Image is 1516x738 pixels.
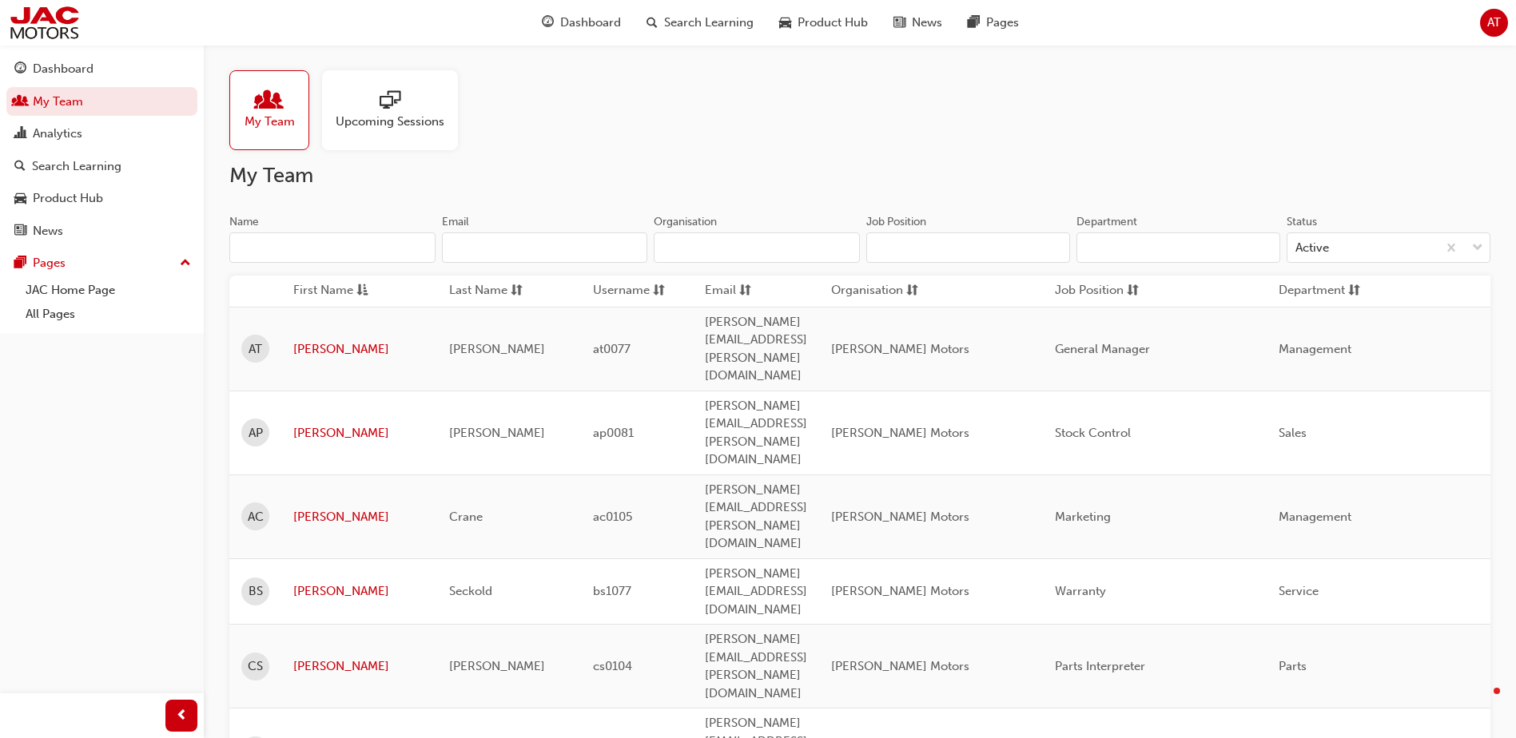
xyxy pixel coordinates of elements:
[259,90,280,113] span: people-icon
[1279,584,1319,598] span: Service
[293,657,425,676] a: [PERSON_NAME]
[442,232,648,263] input: Email
[14,62,26,77] span: guage-icon
[986,14,1019,32] span: Pages
[6,87,197,117] a: My Team
[634,6,766,39] a: search-iconSearch Learning
[593,426,634,440] span: ap0081
[449,510,483,524] span: Crane
[831,342,969,356] span: [PERSON_NAME] Motors
[33,60,94,78] div: Dashboard
[249,424,263,442] span: AP
[1055,342,1150,356] span: General Manager
[654,214,717,230] div: Organisation
[449,281,507,301] span: Last Name
[705,632,807,700] span: [PERSON_NAME][EMAIL_ADDRESS][PERSON_NAME][DOMAIN_NAME]
[6,152,197,181] a: Search Learning
[33,222,63,240] div: News
[32,157,121,176] div: Search Learning
[1487,14,1501,32] span: AT
[831,584,969,598] span: [PERSON_NAME] Motors
[449,584,492,598] span: Seckold
[912,14,942,32] span: News
[449,426,545,440] span: [PERSON_NAME]
[449,342,545,356] span: [PERSON_NAME]
[906,281,918,301] span: sorting-icon
[1055,584,1106,598] span: Warranty
[705,399,807,467] span: [PERSON_NAME][EMAIL_ADDRESS][PERSON_NAME][DOMAIN_NAME]
[739,281,751,301] span: sorting-icon
[293,582,425,601] a: [PERSON_NAME]
[593,281,681,301] button: Usernamesorting-icon
[8,5,81,41] img: jac-portal
[449,659,545,673] span: [PERSON_NAME]
[866,214,926,230] div: Job Position
[705,281,736,301] span: Email
[1287,214,1317,230] div: Status
[647,13,658,33] span: search-icon
[1279,659,1307,673] span: Parts
[831,281,919,301] button: Organisationsorting-icon
[293,281,381,301] button: First Nameasc-icon
[229,214,259,230] div: Name
[968,13,980,33] span: pages-icon
[529,6,634,39] a: guage-iconDashboard
[1480,9,1508,37] button: AT
[14,256,26,271] span: pages-icon
[542,13,554,33] span: guage-icon
[6,54,197,84] a: Dashboard
[593,342,631,356] span: at0077
[293,281,353,301] span: First Name
[229,163,1490,188] h2: My Team
[293,340,425,359] a: [PERSON_NAME]
[14,224,26,239] span: news-icon
[245,113,295,131] span: My Team
[593,659,632,673] span: cs0104
[1127,281,1139,301] span: sorting-icon
[229,70,322,150] a: My Team
[6,119,197,149] a: Analytics
[560,14,621,32] span: Dashboard
[14,95,26,109] span: people-icon
[593,510,632,524] span: ac0105
[866,232,1070,263] input: Job Position
[442,214,469,230] div: Email
[1295,239,1329,257] div: Active
[449,281,537,301] button: Last Namesorting-icon
[293,424,425,442] a: [PERSON_NAME]
[1076,232,1280,263] input: Department
[831,510,969,524] span: [PERSON_NAME] Motors
[322,70,471,150] a: Upcoming Sessions
[1055,426,1131,440] span: Stock Control
[654,232,860,263] input: Organisation
[1076,214,1137,230] div: Department
[19,278,197,303] a: JAC Home Page
[6,248,197,278] button: Pages
[664,14,754,32] span: Search Learning
[6,184,197,213] a: Product Hub
[831,281,903,301] span: Organisation
[1055,281,1143,301] button: Job Positionsorting-icon
[1279,281,1345,301] span: Department
[14,160,26,174] span: search-icon
[1055,281,1124,301] span: Job Position
[798,14,868,32] span: Product Hub
[336,113,444,131] span: Upcoming Sessions
[180,253,191,274] span: up-icon
[705,315,807,383] span: [PERSON_NAME][EMAIL_ADDRESS][PERSON_NAME][DOMAIN_NAME]
[653,281,665,301] span: sorting-icon
[1055,510,1111,524] span: Marketing
[593,281,650,301] span: Username
[248,657,263,676] span: CS
[6,51,197,248] button: DashboardMy TeamAnalyticsSearch LearningProduct HubNews
[831,426,969,440] span: [PERSON_NAME] Motors
[779,13,791,33] span: car-icon
[380,90,400,113] span: sessionType_ONLINE_URL-icon
[831,659,969,673] span: [PERSON_NAME] Motors
[229,232,436,263] input: Name
[356,281,368,301] span: asc-icon
[248,508,264,526] span: AC
[33,254,66,272] div: Pages
[955,6,1032,39] a: pages-iconPages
